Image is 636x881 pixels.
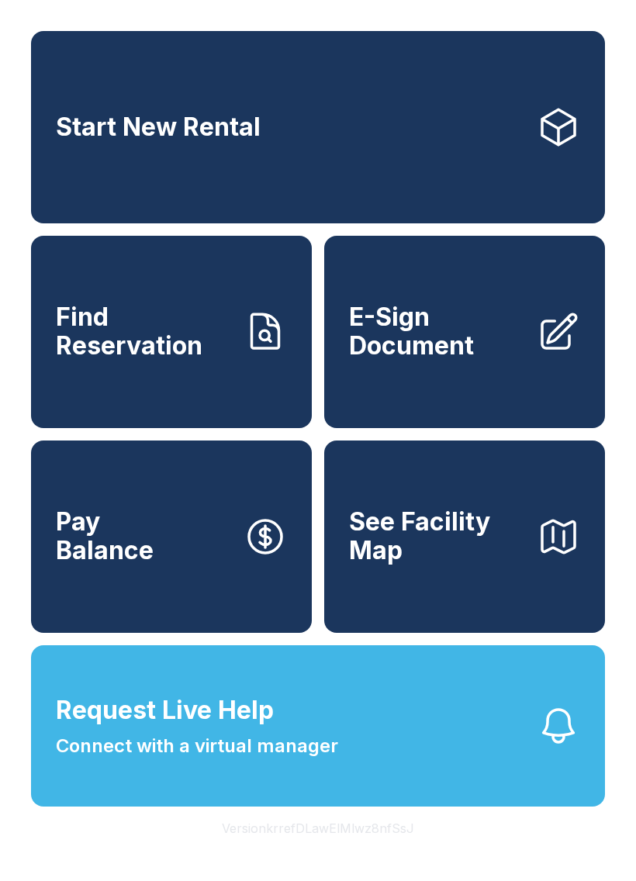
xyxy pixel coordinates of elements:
button: PayBalance [31,440,312,633]
span: Start New Rental [56,113,261,142]
button: VersionkrrefDLawElMlwz8nfSsJ [209,807,427,850]
a: Find Reservation [31,236,312,428]
a: Start New Rental [31,31,605,223]
span: Connect with a virtual manager [56,732,338,760]
button: Request Live HelpConnect with a virtual manager [31,645,605,807]
button: See Facility Map [324,440,605,633]
span: Request Live Help [56,692,274,729]
span: E-Sign Document [349,303,524,360]
a: E-Sign Document [324,236,605,428]
span: See Facility Map [349,508,524,565]
span: Pay Balance [56,508,154,565]
span: Find Reservation [56,303,231,360]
